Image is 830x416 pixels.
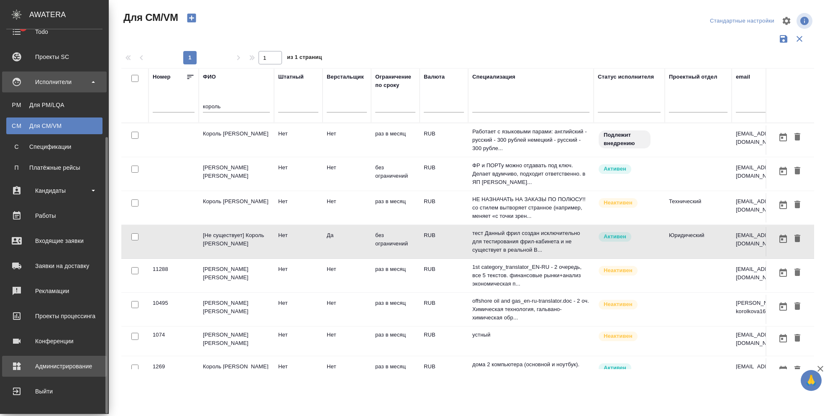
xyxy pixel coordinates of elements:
td: раз в месяц [371,261,420,290]
td: Нет [274,327,323,356]
td: Нет [323,193,371,222]
span: Настроить таблицу [776,11,797,31]
p: [EMAIL_ADDRESS][DOMAIN_NAME] [736,163,799,180]
td: Да [323,227,371,256]
div: Работы [6,209,102,222]
div: Наши пути разошлись: исполнитель с нами не работает [598,299,661,310]
div: Наши пути разошлись: исполнитель с нами не работает [598,197,661,209]
div: Наши пути разошлись: исполнитель с нами не работает [598,331,661,342]
a: Проекты SC [2,46,107,67]
div: Платёжные рейсы [10,163,98,172]
p: [EMAIL_ADDRESS][DOMAIN_NAME] [736,331,799,347]
button: Открыть календарь загрузки [776,163,790,179]
div: Спецификации [10,143,98,151]
button: Открыть календарь загрузки [776,231,790,247]
div: Входящие заявки [6,235,102,247]
button: Удалить [790,299,804,314]
div: Специализация [472,73,515,81]
td: [PERSON_NAME] [PERSON_NAME] [199,261,274,290]
div: Выйти [6,385,102,398]
div: ФИО [203,73,216,81]
td: RUB [420,227,468,256]
p: дома 2 компьютера (основной и ноутбук). Ноутбук беру для переводов, когда еду в отпуск. Так что в... [472,360,589,385]
p: тест Данный фрил создан исключительно для тестирования фрил-кабинета и не существует в реальной В... [472,229,589,254]
div: Todo [6,26,102,38]
div: Заявки на доставку [6,260,102,272]
button: Открыть календарь загрузки [776,197,790,213]
td: RUB [420,261,468,290]
div: split button [708,15,776,28]
button: Сохранить фильтры [776,31,792,47]
td: 10495 [149,295,199,324]
td: без ограничений [371,227,420,256]
a: 7Todo [2,21,107,42]
td: Король [PERSON_NAME] [199,193,274,222]
div: Ограничение по сроку [375,73,415,89]
td: Нет [274,295,323,324]
a: PMДля PM/LQA [6,97,102,113]
td: без ограничений [371,159,420,189]
td: [PERSON_NAME] [PERSON_NAME] [199,159,274,189]
div: Проекты SC [6,51,102,63]
p: 1st category_translator_EN-RU - 2 очередь, все 5 текстов. финансовые рынки+анализ экономическая п... [472,263,589,288]
button: Удалить [790,362,804,378]
td: Нет [274,159,323,189]
button: Удалить [790,265,804,281]
td: Король [PERSON_NAME] [199,358,274,388]
button: Удалить [790,130,804,145]
div: Валюта [424,73,445,81]
span: из 1 страниц [287,52,322,64]
p: offshore oil and gas_en-ru-translator.doc - 2 оч. Химическая технология, гальвано-химическая обр... [472,297,589,322]
button: Создать [182,11,202,25]
td: RUB [420,358,468,388]
div: Для CM/VM [10,122,98,130]
a: Работы [2,205,107,226]
td: Нет [323,358,371,388]
p: Активен [604,165,626,173]
td: Юридический [665,227,732,256]
td: Нет [274,125,323,155]
td: 1269 [149,358,199,388]
div: AWATERA [29,6,109,23]
td: Нет [274,227,323,256]
div: Рядовой исполнитель: назначай с учетом рейтинга [598,362,661,374]
a: Входящие заявки [2,230,107,251]
button: Открыть календарь загрузки [776,331,790,346]
td: раз в месяц [371,358,420,388]
a: Выйти [2,381,107,402]
td: RUB [420,327,468,356]
button: Открыть календарь загрузки [776,130,790,145]
p: НЕ НАЗНАЧАТЬ НА ЗАКАЗЫ ПО ПОЛЮСУ!! со стилем вытворяет странное (например, меняет «с точки зрен... [472,195,589,220]
td: раз в месяц [371,125,420,155]
div: Рядовой исполнитель: назначай с учетом рейтинга [598,163,661,175]
div: Номер [153,73,171,81]
p: Активен [604,232,626,241]
a: CMДля CM/VM [6,117,102,134]
td: 1074 [149,327,199,356]
button: Открыть календарь загрузки [776,265,790,281]
button: Удалить [790,331,804,346]
td: RUB [420,193,468,222]
a: Проекты процессинга [2,306,107,327]
td: Король [PERSON_NAME] [199,125,274,155]
a: Заявки на доставку [2,255,107,276]
div: Рекламации [6,285,102,297]
p: [EMAIL_ADDRESS][DOMAIN_NAME] [736,197,799,214]
button: Открыть календарь загрузки [776,362,790,378]
td: Нет [323,159,371,189]
p: [EMAIL_ADDRESS][DOMAIN_NAME] [736,130,799,146]
td: Нет [323,125,371,155]
a: Рекламации [2,281,107,301]
button: Сбросить фильтры [792,31,807,47]
p: ФР и ПОРТу можно отдавать под ключ. Делает вдумчиво, подходит ответственно. в ЯП [PERSON_NAME]... [472,161,589,186]
div: Исполнители [6,76,102,88]
td: раз в месяц [371,295,420,324]
a: ППлатёжные рейсы [6,159,102,176]
span: 🙏 [804,372,818,389]
td: [Не существует] Король [PERSON_NAME] [199,227,274,256]
div: Наши пути разошлись: исполнитель с нами не работает [598,265,661,276]
button: Удалить [790,231,804,247]
p: [PERSON_NAME]-korolkova16@ma... [736,299,799,316]
div: Свежая кровь: на первые 3 заказа по тематике ставь редактора и фиксируй оценки [598,130,661,149]
div: Верстальщик [327,73,364,81]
